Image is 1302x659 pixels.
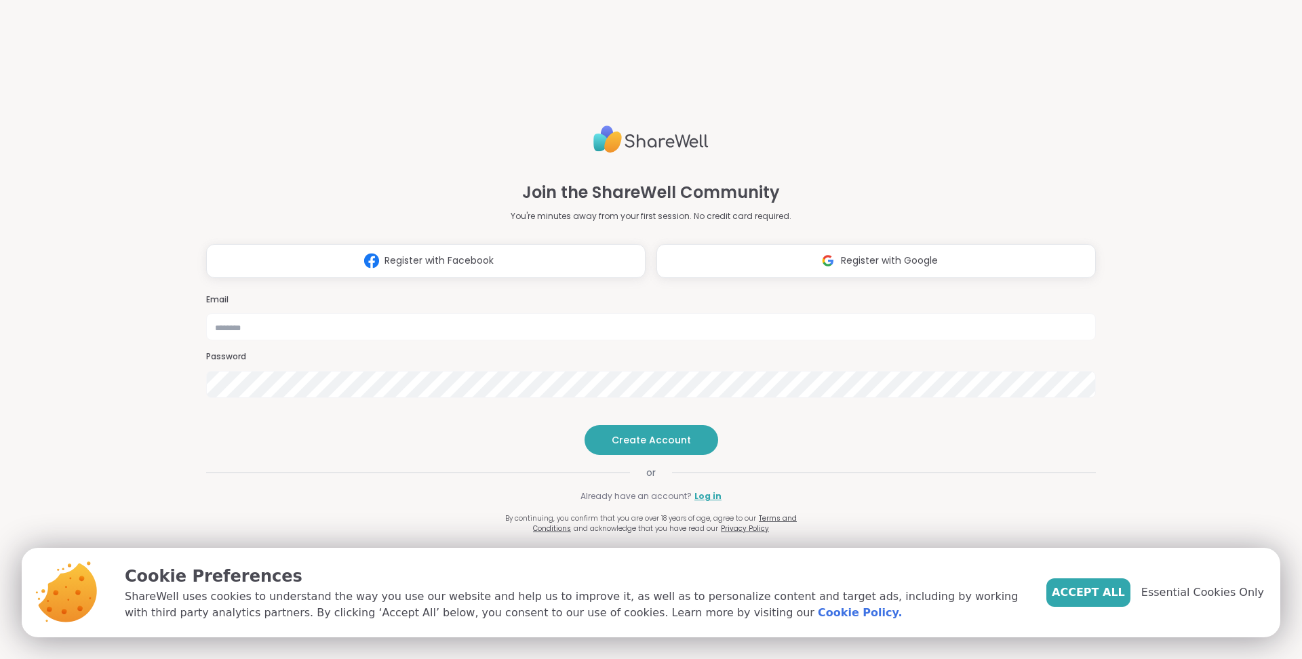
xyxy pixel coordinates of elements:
[125,564,1025,588] p: Cookie Preferences
[574,523,718,534] span: and acknowledge that you have read our
[505,513,756,523] span: By continuing, you confirm that you are over 18 years of age, agree to our
[359,248,384,273] img: ShareWell Logomark
[694,490,722,502] a: Log in
[580,490,692,502] span: Already have an account?
[206,351,1096,363] h3: Password
[1052,584,1125,601] span: Accept All
[384,254,494,268] span: Register with Facebook
[593,120,709,159] img: ShareWell Logo
[721,523,769,534] a: Privacy Policy
[612,433,691,447] span: Create Account
[630,466,672,479] span: or
[522,180,780,205] h1: Join the ShareWell Community
[206,294,1096,306] h3: Email
[511,210,791,222] p: You're minutes away from your first session. No credit card required.
[585,425,718,455] button: Create Account
[1141,584,1264,601] span: Essential Cookies Only
[206,244,646,278] button: Register with Facebook
[125,588,1025,621] p: ShareWell uses cookies to understand the way you use our website and help us to improve it, as we...
[656,244,1096,278] button: Register with Google
[841,254,938,268] span: Register with Google
[1046,578,1130,607] button: Accept All
[818,605,902,621] a: Cookie Policy.
[533,513,797,534] a: Terms and Conditions
[815,248,841,273] img: ShareWell Logomark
